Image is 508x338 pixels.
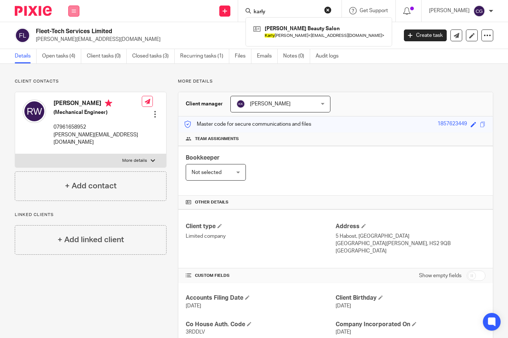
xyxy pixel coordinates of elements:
div: 1857623449 [437,120,467,129]
a: Files [235,49,251,63]
a: Closed tasks (3) [132,49,175,63]
span: 3RDDLV [186,330,205,335]
h4: Address [336,223,485,230]
img: Pixie [15,6,52,16]
a: Client tasks (0) [87,49,127,63]
p: [PERSON_NAME][EMAIL_ADDRESS][DOMAIN_NAME] [54,131,142,146]
h2: Fleet-Tech Services Limited [36,28,322,35]
a: Open tasks (4) [42,49,81,63]
span: [DATE] [336,303,351,309]
p: Limited company [186,233,336,240]
p: [GEOGRAPHIC_DATA] [336,247,485,255]
a: Emails [257,49,278,63]
img: svg%3E [23,100,46,123]
p: Linked clients [15,212,167,218]
a: Audit logs [316,49,344,63]
p: [PERSON_NAME][EMAIL_ADDRESS][DOMAIN_NAME] [36,36,393,43]
p: More details [122,158,147,164]
input: Search [253,9,319,15]
p: Client contacts [15,79,167,84]
h4: [PERSON_NAME] [54,100,142,109]
label: Show empty fields [419,272,461,279]
span: [DATE] [186,303,201,309]
h4: CUSTOM FIELDS [186,273,336,279]
a: Create task [404,29,447,41]
a: Details [15,49,37,63]
a: Recurring tasks (1) [180,49,229,63]
p: More details [178,79,493,84]
span: Bookkeeper [186,155,220,161]
img: svg%3E [15,28,30,43]
span: Other details [195,199,229,205]
button: Clear [324,6,332,14]
h4: Company Incorporated On [336,321,485,328]
span: Team assignments [195,136,239,142]
p: 07961658952 [54,123,142,131]
h4: Co House Auth. Code [186,321,336,328]
i: Primary [105,100,112,107]
h4: Client Birthday [336,294,485,302]
a: Notes (0) [283,49,310,63]
span: [DATE] [336,330,351,335]
span: Get Support [360,8,388,13]
h3: Client manager [186,100,223,108]
p: 5 Habost, [GEOGRAPHIC_DATA] [336,233,485,240]
h4: + Add contact [65,180,117,192]
h5: (Mechanical Engineer) [54,109,142,116]
h4: + Add linked client [58,234,124,245]
p: [PERSON_NAME] [429,7,470,14]
p: [GEOGRAPHIC_DATA][PERSON_NAME], HS2 9QB [336,240,485,247]
span: Not selected [192,170,222,175]
img: svg%3E [473,5,485,17]
p: Master code for secure communications and files [184,121,311,128]
h4: Client type [186,223,336,230]
h4: Accounts Filing Date [186,294,336,302]
img: svg%3E [236,100,245,108]
span: [PERSON_NAME] [250,101,291,107]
